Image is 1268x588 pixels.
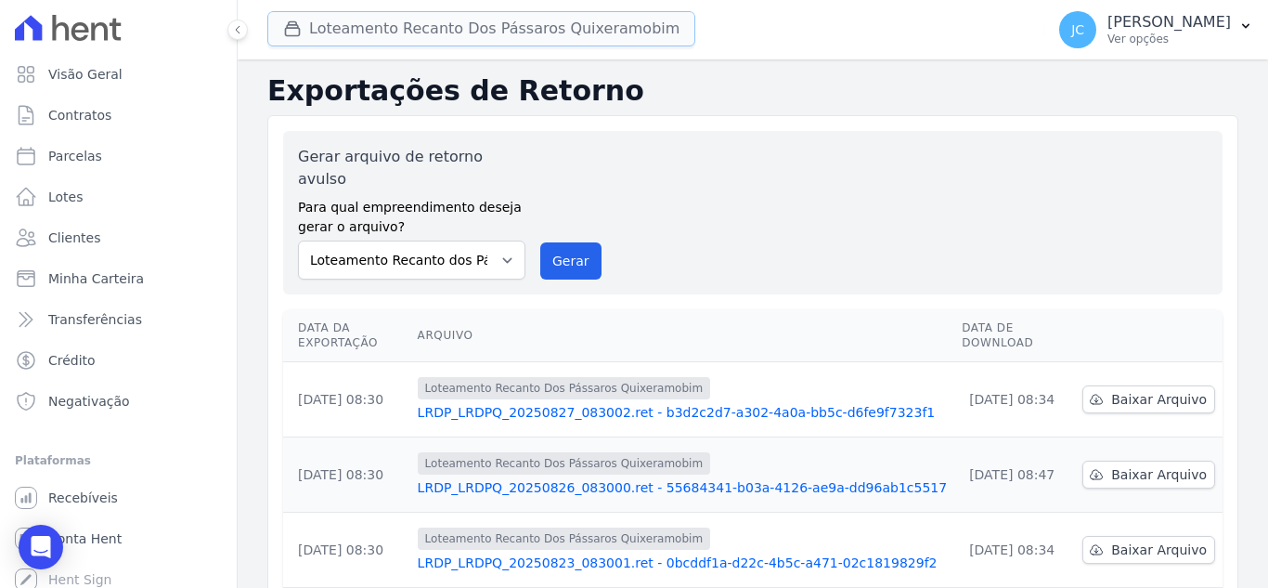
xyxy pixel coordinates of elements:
td: [DATE] 08:34 [954,362,1075,438]
a: Crédito [7,342,229,379]
th: Data de Download [954,309,1075,362]
span: Negativação [48,392,130,411]
span: Contratos [48,106,111,124]
button: Gerar [540,242,602,280]
td: [DATE] 08:34 [954,513,1075,588]
a: Negativação [7,383,229,420]
span: Visão Geral [48,65,123,84]
a: LRDP_LRDPQ_20250827_083002.ret - b3d2c2d7-a302-4a0a-bb5c-d6fe9f7323f1 [418,403,948,422]
h2: Exportações de Retorno [267,74,1238,108]
span: Conta Hent [48,529,122,548]
a: Transferências [7,301,229,338]
td: [DATE] 08:47 [954,438,1075,513]
span: Clientes [48,229,100,247]
a: Recebíveis [7,479,229,516]
a: Clientes [7,219,229,256]
span: Baixar Arquivo [1111,390,1207,409]
span: Baixar Arquivo [1111,465,1207,484]
span: Loteamento Recanto Dos Pássaros Quixeramobim [418,528,711,550]
a: Baixar Arquivo [1082,385,1215,413]
span: Minha Carteira [48,269,144,288]
div: Plataformas [15,450,222,472]
a: Baixar Arquivo [1082,461,1215,489]
a: Contratos [7,97,229,134]
a: Baixar Arquivo [1082,536,1215,564]
button: Loteamento Recanto Dos Pássaros Quixeramobim [267,11,695,46]
p: [PERSON_NAME] [1107,13,1231,32]
span: Loteamento Recanto Dos Pássaros Quixeramobim [418,377,711,399]
a: Visão Geral [7,56,229,93]
div: Open Intercom Messenger [19,525,63,569]
span: Baixar Arquivo [1111,541,1207,559]
a: Parcelas [7,137,229,175]
th: Data da Exportação [283,309,410,362]
td: [DATE] 08:30 [283,438,410,513]
span: Lotes [48,188,84,206]
label: Para qual empreendimento deseja gerar o arquivo? [298,190,525,237]
a: LRDP_LRDPQ_20250823_083001.ret - 0bcddf1a-d22c-4b5c-a471-02c1819829f2 [418,554,948,572]
th: Arquivo [410,309,955,362]
span: JC [1071,23,1084,36]
a: LRDP_LRDPQ_20250826_083000.ret - 55684341-b03a-4126-ae9a-dd96ab1c5517 [418,478,948,497]
a: Lotes [7,178,229,216]
span: Transferências [48,310,142,329]
label: Gerar arquivo de retorno avulso [298,146,525,190]
span: Recebíveis [48,489,118,507]
a: Minha Carteira [7,260,229,297]
td: [DATE] 08:30 [283,362,410,438]
span: Crédito [48,351,96,370]
td: [DATE] 08:30 [283,513,410,588]
p: Ver opções [1107,32,1231,46]
span: Parcelas [48,147,102,165]
span: Loteamento Recanto Dos Pássaros Quixeramobim [418,452,711,475]
button: JC [PERSON_NAME] Ver opções [1044,4,1268,56]
a: Conta Hent [7,520,229,557]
